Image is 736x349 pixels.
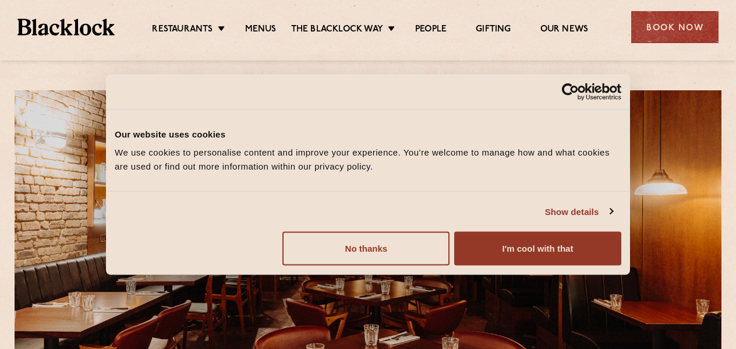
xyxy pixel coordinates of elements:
a: Restaurants [152,24,213,37]
a: The Blacklock Way [291,24,383,37]
div: We use cookies to personalise content and improve your experience. You're welcome to manage how a... [115,146,621,174]
a: Gifting [476,24,511,37]
button: I'm cool with that [454,232,621,266]
div: Book Now [631,11,719,43]
button: No thanks [282,232,450,266]
div: Our website uses cookies [115,127,621,141]
a: Menus [245,24,277,37]
img: BL_Textured_Logo-footer-cropped.svg [17,19,115,35]
a: Our News [540,24,589,37]
a: Usercentrics Cookiebot - opens in a new window [519,83,621,100]
a: Show details [545,205,613,218]
a: People [415,24,447,37]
